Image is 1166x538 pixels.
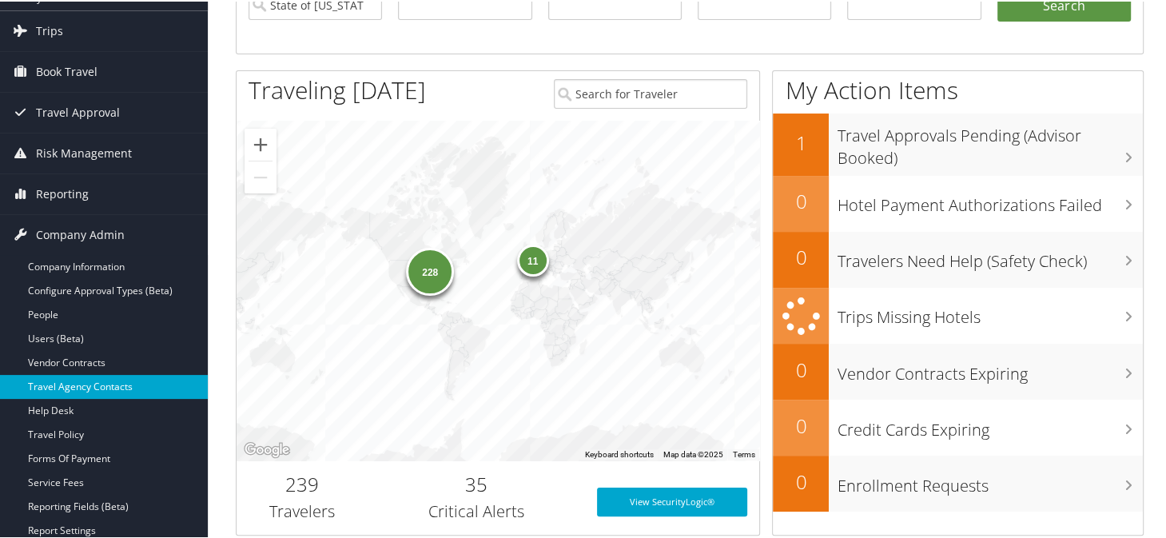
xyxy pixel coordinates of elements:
a: Trips Missing Hotels [773,286,1143,343]
a: 0Vendor Contracts Expiring [773,342,1143,398]
span: Trips [36,10,63,50]
a: 0Enrollment Requests [773,454,1143,510]
h3: Hotel Payment Authorizations Failed [837,185,1143,215]
a: 1Travel Approvals Pending (Advisor Booked) [773,112,1143,173]
a: Open this area in Google Maps (opens a new window) [241,438,293,459]
input: Search for Traveler [554,78,748,107]
div: 228 [406,246,454,294]
h3: Travel Approvals Pending (Advisor Booked) [837,115,1143,168]
h3: Vendor Contracts Expiring [837,353,1143,384]
button: Keyboard shortcuts [584,448,653,459]
h3: Enrollment Requests [837,465,1143,496]
h1: My Action Items [773,72,1143,106]
span: Book Travel [36,50,97,90]
h2: 0 [773,186,829,213]
h2: 0 [773,411,829,438]
a: 0Hotel Payment Authorizations Failed [773,174,1143,230]
span: Map data ©2025 [663,448,722,457]
h3: Travelers [249,499,356,521]
h3: Travelers Need Help (Safety Check) [837,241,1143,271]
h3: Trips Missing Hotels [837,297,1143,327]
h3: Credit Cards Expiring [837,409,1143,440]
a: 0Credit Cards Expiring [773,398,1143,454]
h2: 35 [380,469,574,496]
span: Company Admin [36,213,125,253]
h2: 1 [773,128,829,155]
h3: Critical Alerts [380,499,574,521]
div: 11 [517,242,549,274]
button: Zoom in [245,127,277,159]
h2: 0 [773,355,829,382]
img: Google [241,438,293,459]
a: Terms (opens in new tab) [732,448,754,457]
a: View SecurityLogic® [597,486,747,515]
span: Reporting [36,173,89,213]
h2: 0 [773,467,829,494]
span: Travel Approval [36,91,120,131]
h1: Traveling [DATE] [249,72,426,106]
span: Risk Management [36,132,132,172]
a: 0Travelers Need Help (Safety Check) [773,230,1143,286]
h2: 0 [773,242,829,269]
button: Zoom out [245,160,277,192]
h2: 239 [249,469,356,496]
